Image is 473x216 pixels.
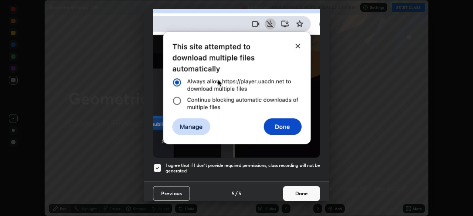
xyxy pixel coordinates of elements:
h4: 5 [232,189,235,197]
h4: / [235,189,238,197]
button: Previous [153,186,190,201]
h5: I agree that if I don't provide required permissions, class recording will not be generated [166,162,320,174]
h4: 5 [238,189,241,197]
button: Done [283,186,320,201]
